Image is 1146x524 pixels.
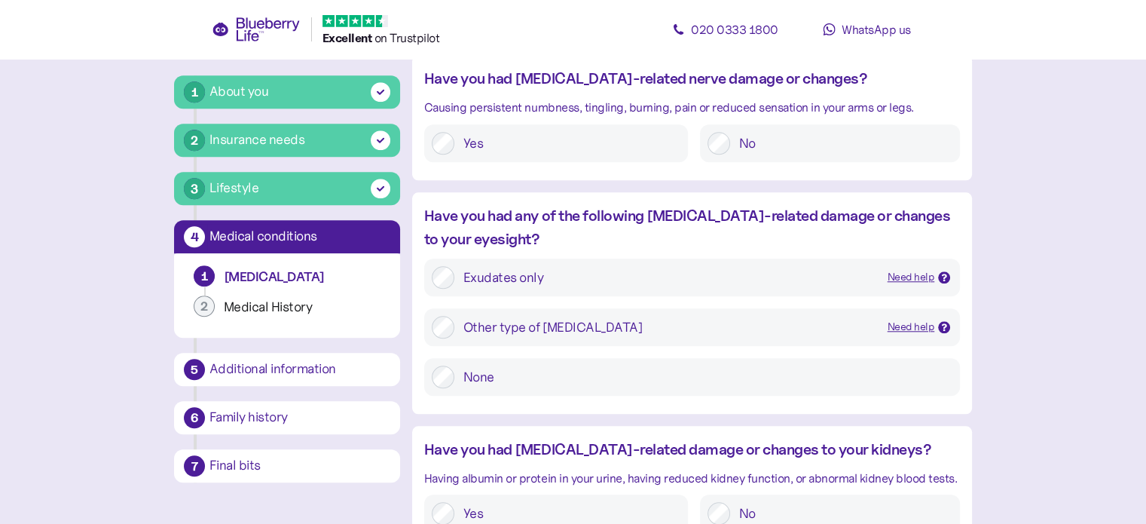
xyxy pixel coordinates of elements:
[184,407,205,428] div: 6
[424,204,960,251] div: Have you had any of the following [MEDICAL_DATA]-related damage or changes to your eyesight?
[174,401,400,434] button: 6Family history
[463,316,876,339] div: Other type of [MEDICAL_DATA]
[184,81,205,103] div: 1
[184,130,205,151] div: 2
[186,265,388,296] button: 1[MEDICAL_DATA]
[424,438,960,461] div: Have you had [MEDICAL_DATA]-related damage or changes to your kidneys?
[374,30,440,45] span: on Trustpilot
[209,363,390,376] div: Additional information
[194,296,215,317] div: 2
[463,266,876,289] div: Exudates only
[658,14,793,44] a: 020 0333 1800
[174,75,400,109] button: 1About you
[888,319,935,336] div: Need help
[209,459,390,473] div: Final bits
[322,30,374,45] span: Excellent ️
[174,172,400,205] button: 3Lifestyle
[209,81,269,102] div: About you
[184,178,205,199] div: 3
[424,469,960,488] div: Having albumin or protein in your urine, having reduced kidney function, or abnormal kidney blood...
[194,265,215,287] div: 1
[174,124,400,157] button: 2Insurance needs
[454,132,680,155] label: Yes
[209,411,390,424] div: Family history
[224,268,380,286] div: [MEDICAL_DATA]
[209,130,305,150] div: Insurance needs
[842,22,911,37] span: WhatsApp us
[424,67,960,90] div: Have you had [MEDICAL_DATA]-related nerve damage or changes?
[209,230,390,244] div: Medical conditions
[174,220,400,253] button: 4Medical conditions
[184,455,205,477] div: 7
[799,14,935,44] a: WhatsApp us
[224,299,380,316] div: Medical History
[174,353,400,386] button: 5Additional information
[209,178,259,198] div: Lifestyle
[424,98,960,117] div: Causing persistent numbness, tingling, burning, pain or reduced sensation in your arms or legs.
[691,22,778,37] span: 020 0333 1800
[454,366,952,388] label: None
[174,449,400,483] button: 7Final bits
[184,359,205,380] div: 5
[184,226,205,247] div: 4
[730,132,952,155] label: No
[888,269,935,286] div: Need help
[186,296,388,326] button: 2Medical History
